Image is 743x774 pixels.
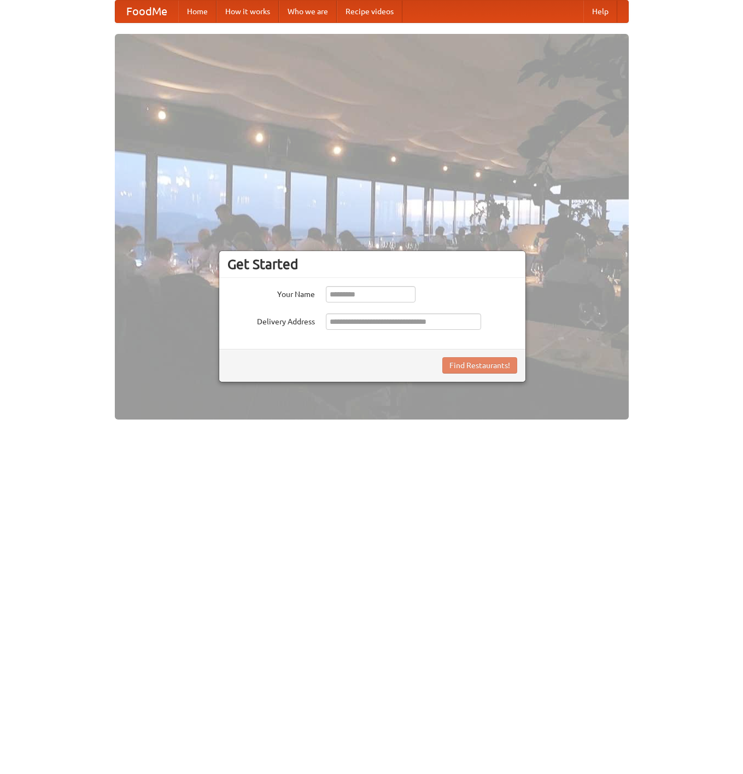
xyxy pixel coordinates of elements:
[217,1,279,22] a: How it works
[178,1,217,22] a: Home
[227,286,315,300] label: Your Name
[279,1,337,22] a: Who we are
[227,313,315,327] label: Delivery Address
[115,1,178,22] a: FoodMe
[337,1,402,22] a: Recipe videos
[583,1,617,22] a: Help
[442,357,517,374] button: Find Restaurants!
[227,256,517,272] h3: Get Started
